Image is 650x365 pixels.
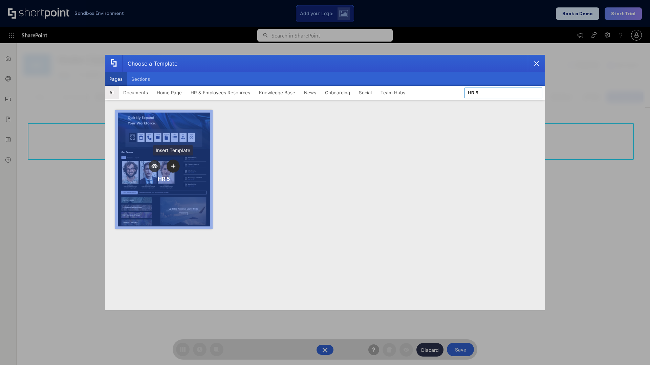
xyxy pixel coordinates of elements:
[354,86,376,99] button: Social
[300,86,321,99] button: News
[105,55,545,310] div: template selector
[186,86,255,99] button: HR & Employees Resources
[152,86,186,99] button: Home Page
[105,72,127,86] button: Pages
[105,86,119,99] button: All
[122,55,177,72] div: Choose a Template
[464,88,542,98] input: Search
[528,287,650,365] iframe: Chat Widget
[255,86,300,99] button: Knowledge Base
[321,86,354,99] button: Onboarding
[376,86,410,99] button: Team Hubs
[158,175,170,182] div: HR 5
[127,72,154,86] button: Sections
[119,86,152,99] button: Documents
